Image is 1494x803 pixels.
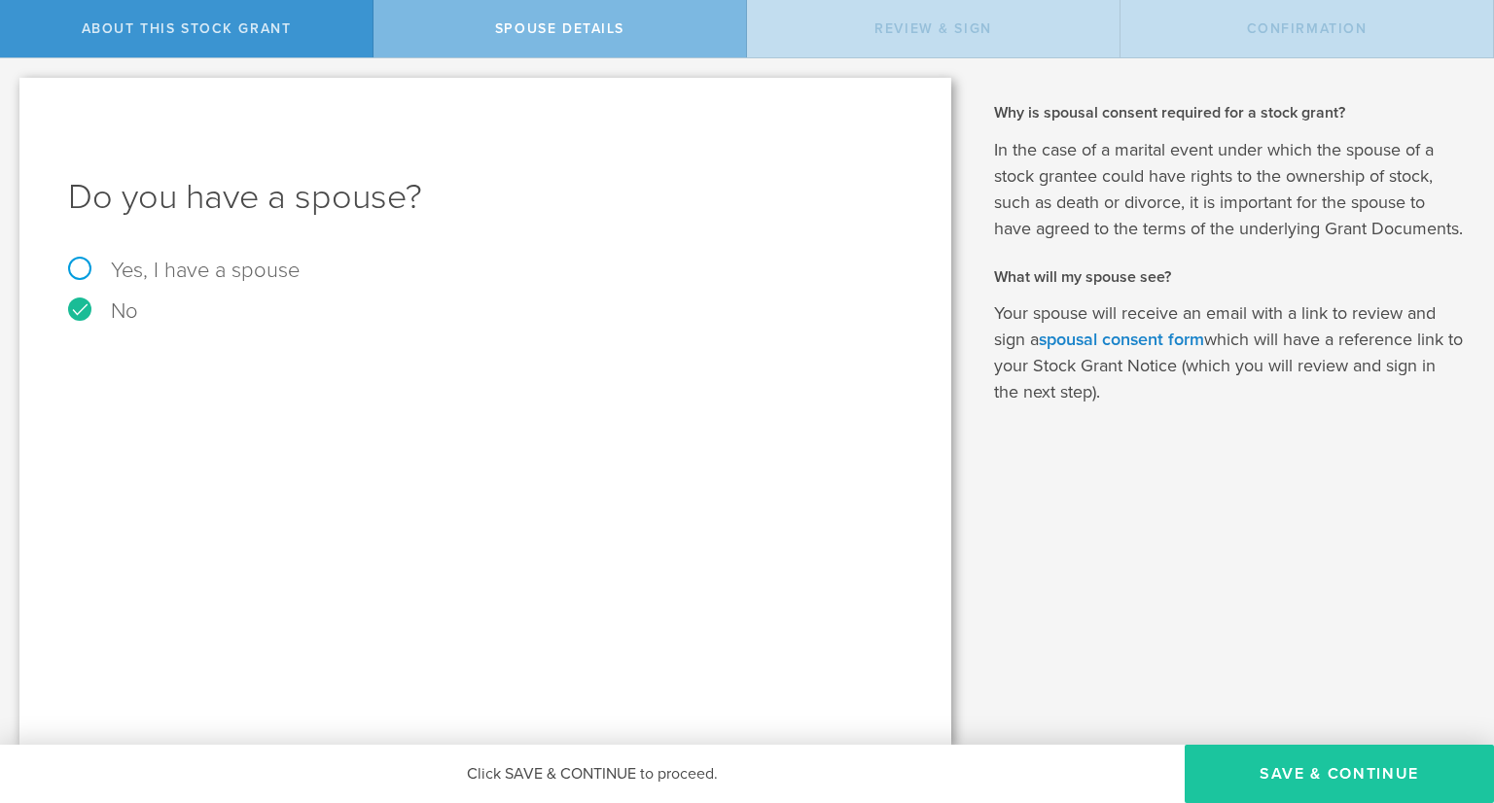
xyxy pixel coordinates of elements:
[68,260,903,281] label: Yes, I have a spouse
[82,20,292,37] span: About this stock grant
[874,20,992,37] span: Review & Sign
[1397,651,1494,745] iframe: Chat Widget
[994,102,1465,123] h2: Why is spousal consent required for a stock grant?
[1039,329,1204,350] a: spousal consent form
[68,300,903,322] label: No
[495,20,624,37] span: Spouse Details
[994,300,1465,405] p: Your spouse will receive an email with a link to review and sign a which will have a reference li...
[994,266,1465,288] h2: What will my spouse see?
[1247,20,1368,37] span: Confirmation
[68,174,903,221] h1: Do you have a spouse?
[994,137,1465,242] p: In the case of a marital event under which the spouse of a stock grantee could have rights to the...
[1185,745,1494,803] button: Save & Continue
